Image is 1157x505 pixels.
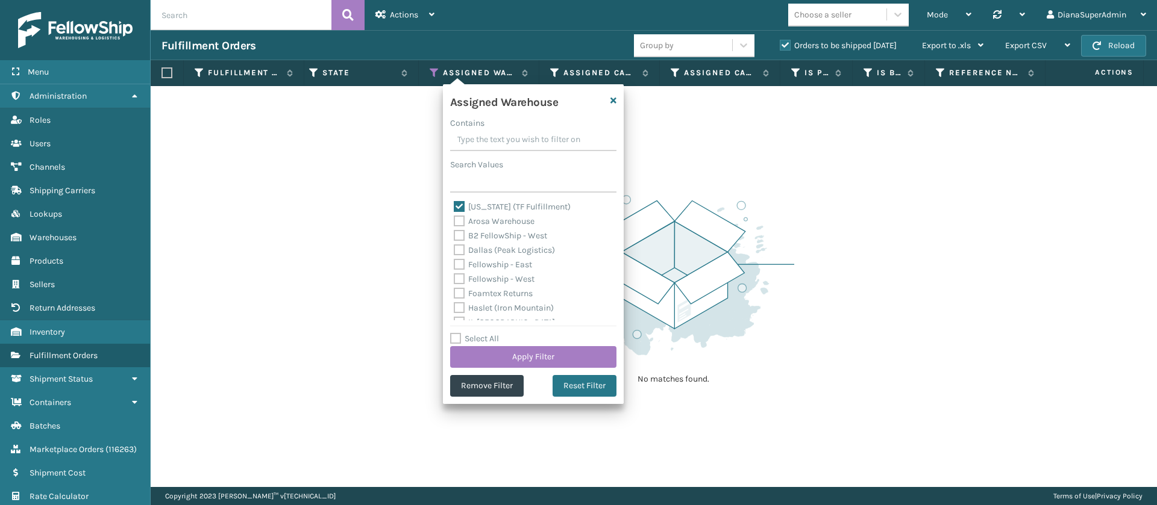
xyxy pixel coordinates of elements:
span: Return Addresses [30,303,95,313]
label: Assigned Warehouse [443,67,516,78]
div: | [1053,487,1143,505]
label: Fellowship - West [454,274,535,284]
span: Shipment Cost [30,468,86,478]
span: Actions [1057,63,1141,82]
span: Marketplace Orders [30,444,104,454]
span: Sellers [30,279,55,290]
label: Orders to be shipped [DATE] [780,40,897,51]
label: Fellowship - East [454,259,532,270]
span: Users [30,138,51,149]
label: Assigned Carrier [563,67,636,78]
span: Channels [30,162,65,172]
label: Fulfillment Order Id [208,67,281,78]
a: Privacy Policy [1097,492,1143,500]
span: Administration [30,91,87,101]
label: Haslet (Iron Mountain) [454,303,554,313]
span: Products [30,256,63,266]
span: Containers [30,397,71,407]
span: Shipment Status [30,374,93,384]
span: ( 116263 ) [105,444,137,454]
button: Apply Filter [450,346,616,368]
label: Search Values [450,158,503,171]
h3: Fulfillment Orders [161,39,256,53]
label: B2 FellowShip - West [454,231,547,241]
p: Copyright 2023 [PERSON_NAME]™ v [TECHNICAL_ID] [165,487,336,505]
span: Actions [390,10,418,20]
label: Is Buy Shipping [877,67,901,78]
span: Mode [927,10,948,20]
img: logo [18,12,133,48]
label: Is Prime [804,67,829,78]
label: Assigned Carrier Service [684,67,757,78]
button: Remove Filter [450,375,524,397]
a: Terms of Use [1053,492,1095,500]
span: Export to .xls [922,40,971,51]
div: Group by [640,39,674,52]
label: [US_STATE] (TF Fulfillment) [454,202,571,212]
h4: Assigned Warehouse [450,91,558,110]
span: Menu [28,67,49,77]
label: IL [GEOGRAPHIC_DATA] [454,317,555,327]
button: Reload [1081,35,1146,57]
span: Inventory [30,327,65,337]
span: Lookups [30,209,62,219]
span: Export CSV [1005,40,1047,51]
div: Choose a seller [794,8,851,21]
span: Fulfillment Orders [30,350,98,361]
label: State [322,67,395,78]
label: Dallas (Peak Logistics) [454,245,555,255]
label: Select All [450,333,499,344]
label: Arosa Warehouse [454,216,535,226]
span: Rate Calculator [30,491,89,501]
label: Foamtex Returns [454,288,533,299]
input: Type the text you wish to filter on [450,129,616,151]
label: Contains [450,117,484,129]
label: Reference Number [949,67,1022,78]
span: Shipping Carriers [30,185,95,196]
span: Warehouses [30,232,77,243]
span: Roles [30,115,51,125]
span: Batches [30,421,60,431]
button: Reset Filter [553,375,616,397]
